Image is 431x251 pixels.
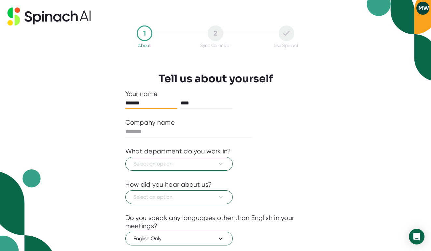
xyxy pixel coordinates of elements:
[200,43,231,48] div: Sync Calendar
[125,90,306,98] div: Your name
[138,43,151,48] div: About
[274,43,299,48] div: Use Spinach
[125,232,233,245] button: English Only
[208,25,223,41] div: 2
[133,193,225,201] span: Select an option
[137,25,152,41] div: 1
[125,214,306,230] div: Do you speak any languages other than English in your meetings?
[125,180,212,189] div: How did you hear about us?
[416,2,429,15] button: MW
[159,72,273,85] h3: Tell us about yourself
[125,118,175,127] div: Company name
[409,229,424,244] div: Open Intercom Messenger
[125,157,233,171] button: Select an option
[133,235,225,243] span: English Only
[125,147,231,155] div: What department do you work in?
[125,190,233,204] button: Select an option
[133,160,225,168] span: Select an option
